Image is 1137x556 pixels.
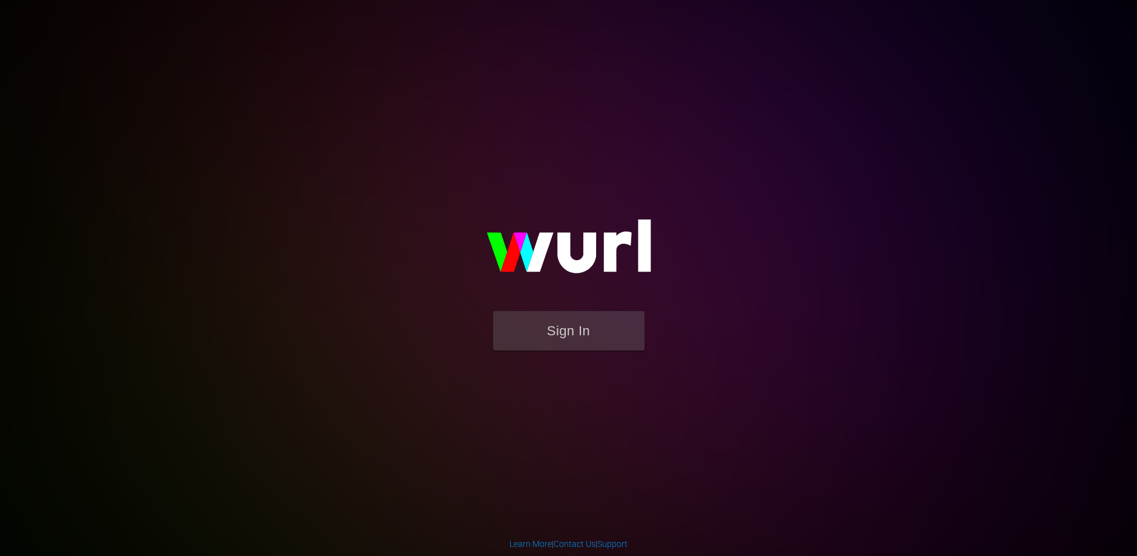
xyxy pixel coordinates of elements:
button: Sign In [493,311,645,350]
div: | | [509,538,628,550]
a: Learn More [509,539,552,549]
img: wurl-logo-on-black-223613ac3d8ba8fe6dc639794a292ebdb59501304c7dfd60c99c58986ef67473.svg [448,193,690,311]
a: Support [597,539,628,549]
a: Contact Us [554,539,595,549]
